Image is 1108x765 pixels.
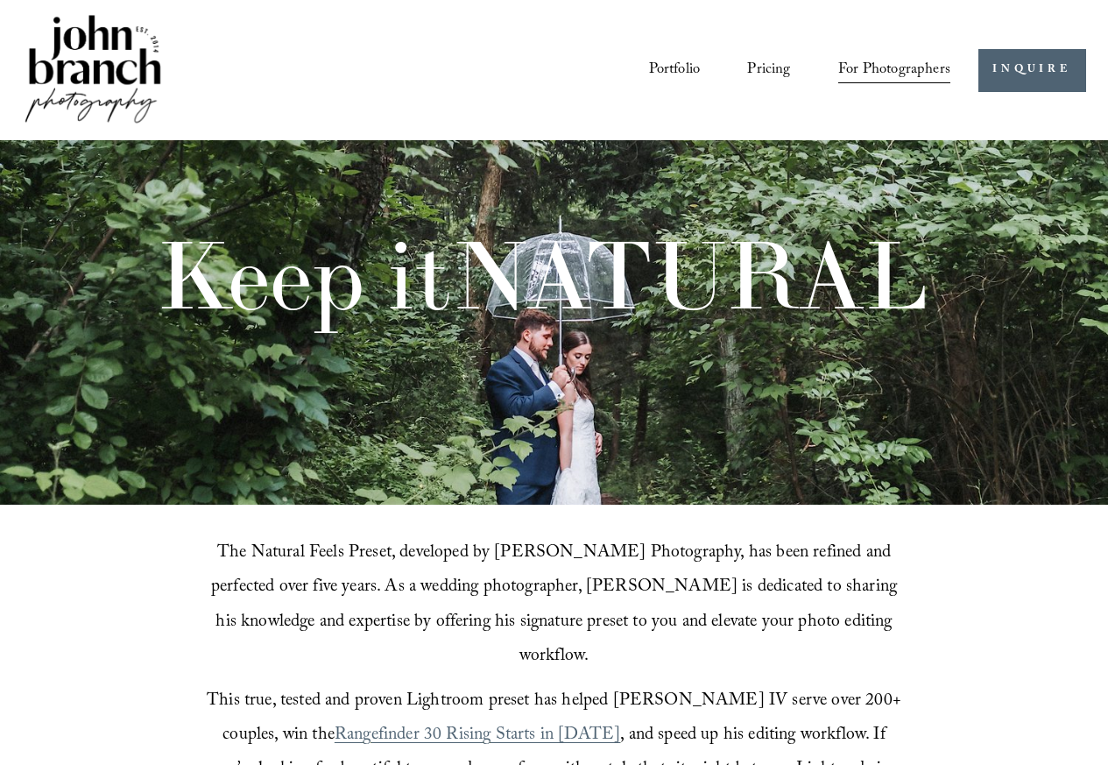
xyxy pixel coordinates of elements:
span: NATURAL [451,216,928,335]
span: This true, tested and proven Lightroom preset has helped [PERSON_NAME] IV serve over 200+ couples... [207,687,906,751]
a: Pricing [747,54,790,86]
a: Portfolio [649,54,701,86]
span: The Natural Feels Preset, developed by [PERSON_NAME] Photography, has been refined and perfected ... [211,539,901,672]
span: For Photographers [838,56,950,85]
h1: Keep it [156,228,928,322]
a: folder dropdown [838,54,950,86]
img: John Branch IV Photography [22,11,164,130]
a: INQUIRE [978,49,1086,92]
a: Rangefinder 30 Rising Starts in [DATE] [335,721,620,751]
